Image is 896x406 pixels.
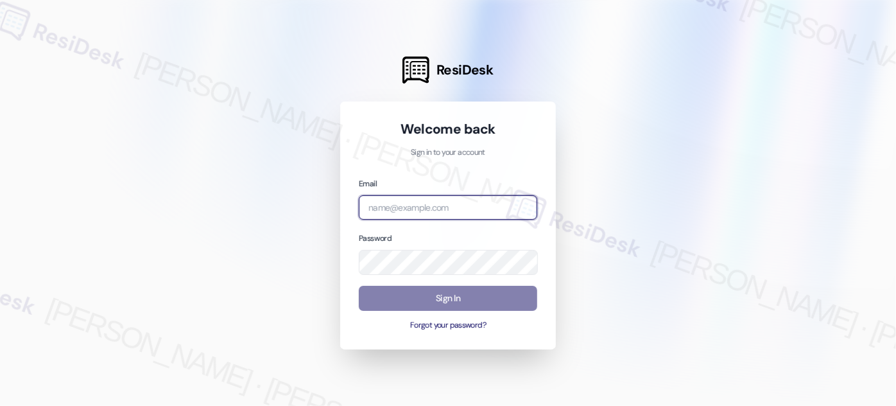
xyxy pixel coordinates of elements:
[402,57,429,84] img: ResiDesk Logo
[359,120,537,138] h1: Welcome back
[359,179,377,189] label: Email
[359,286,537,311] button: Sign In
[359,195,537,220] input: name@example.com
[359,320,537,331] button: Forgot your password?
[436,61,494,79] span: ResiDesk
[359,233,392,243] label: Password
[359,147,537,159] p: Sign in to your account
